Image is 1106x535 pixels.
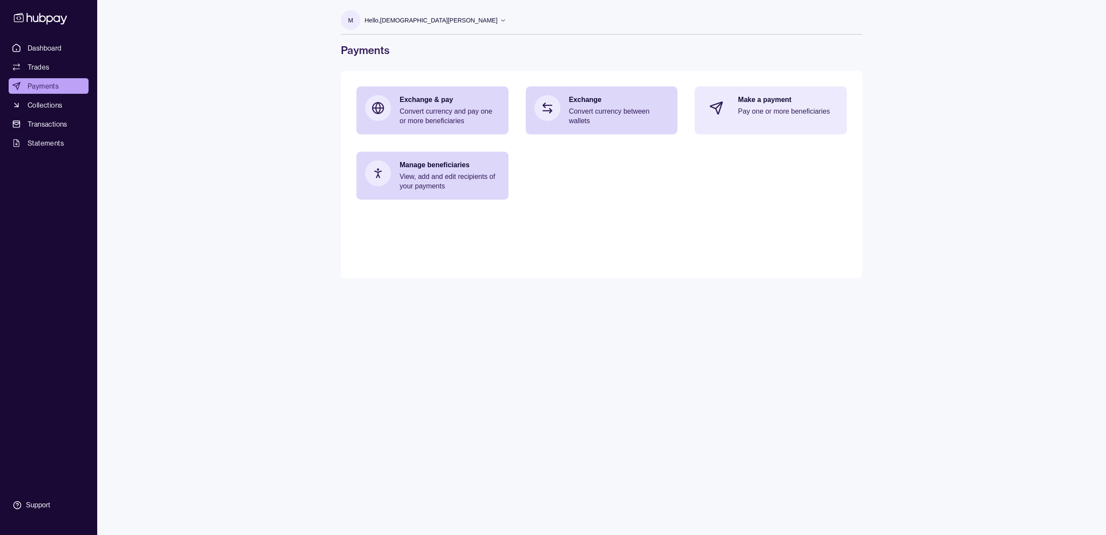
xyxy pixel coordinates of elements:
[400,160,500,170] p: Manage beneficiaries
[9,97,89,113] a: Collections
[28,119,67,129] span: Transactions
[28,138,64,148] span: Statements
[28,100,62,110] span: Collections
[356,152,509,200] a: Manage beneficiariesView, add and edit recipients of your payments
[695,86,847,130] a: Make a paymentPay one or more beneficiaries
[356,86,509,134] a: Exchange & payConvert currency and pay one or more beneficiaries
[341,43,862,57] h1: Payments
[9,59,89,75] a: Trades
[28,43,62,53] span: Dashboard
[569,95,669,105] p: Exchange
[738,95,838,105] p: Make a payment
[400,107,500,126] p: Convert currency and pay one or more beneficiaries
[9,116,89,132] a: Transactions
[28,81,59,91] span: Payments
[365,16,498,25] p: Hello, [DEMOGRAPHIC_DATA][PERSON_NAME]
[9,496,89,514] a: Support
[348,16,353,25] p: M
[569,107,669,126] p: Convert currency between wallets
[26,500,50,510] div: Support
[526,86,678,134] a: ExchangeConvert currency between wallets
[400,95,500,105] p: Exchange & pay
[9,135,89,151] a: Statements
[28,62,49,72] span: Trades
[9,40,89,56] a: Dashboard
[738,107,838,116] p: Pay one or more beneficiaries
[9,78,89,94] a: Payments
[400,172,500,191] p: View, add and edit recipients of your payments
